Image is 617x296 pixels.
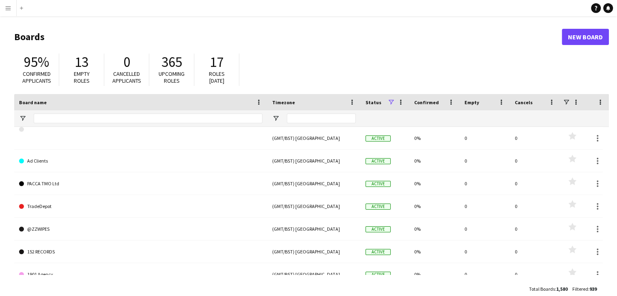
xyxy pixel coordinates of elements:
a: PACCA TMO Ltd [19,172,262,195]
span: Status [365,99,381,105]
a: 1901 Agency [19,263,262,286]
span: Confirmed [414,99,439,105]
div: 0 [510,240,560,263]
button: Open Filter Menu [272,115,279,122]
span: Filtered [572,286,588,292]
div: 0 [460,127,510,149]
div: 0% [409,263,460,285]
span: 0 [123,53,130,71]
div: (GMT/BST) [GEOGRAPHIC_DATA] [267,263,361,285]
span: 1,580 [556,286,568,292]
input: Board name Filter Input [34,114,262,123]
div: 0% [409,127,460,149]
span: Empty roles [74,70,90,84]
div: (GMT/BST) [GEOGRAPHIC_DATA] [267,172,361,195]
span: Empty [464,99,479,105]
div: 0% [409,195,460,217]
span: Active [365,204,391,210]
div: 0 [460,195,510,217]
div: 0 [510,127,560,149]
div: 0 [510,218,560,240]
span: Active [365,272,391,278]
div: 0 [460,150,510,172]
a: New Board [562,29,609,45]
button: Open Filter Menu [19,115,26,122]
div: 0 [460,263,510,285]
span: Board name [19,99,47,105]
div: 0% [409,240,460,263]
div: (GMT/BST) [GEOGRAPHIC_DATA] [267,218,361,240]
span: Confirmed applicants [22,70,51,84]
span: Cancels [515,99,533,105]
span: Active [365,249,391,255]
div: 0 [510,172,560,195]
a: Ad Clients [19,150,262,172]
a: @ZZWIPES [19,218,262,240]
span: 13 [75,53,88,71]
span: 17 [210,53,224,71]
span: 95% [24,53,49,71]
div: 0 [460,240,510,263]
span: Roles [DATE] [209,70,225,84]
div: 0% [409,150,460,172]
div: 0 [510,263,560,285]
span: Active [365,135,391,142]
div: 0% [409,218,460,240]
span: Active [365,158,391,164]
div: 0 [460,218,510,240]
a: 152 RECORDS [19,240,262,263]
a: TradeDepot [19,195,262,218]
span: Total Boards [529,286,555,292]
span: Active [365,181,391,187]
div: 0 [510,150,560,172]
span: 365 [161,53,182,71]
span: Timezone [272,99,295,105]
div: 0% [409,172,460,195]
div: 0 [460,172,510,195]
div: (GMT/BST) [GEOGRAPHIC_DATA] [267,195,361,217]
div: 0 [510,195,560,217]
div: (GMT/BST) [GEOGRAPHIC_DATA] [267,240,361,263]
h1: Boards [14,31,562,43]
div: (GMT/BST) [GEOGRAPHIC_DATA] [267,150,361,172]
span: Upcoming roles [159,70,185,84]
div: (GMT/BST) [GEOGRAPHIC_DATA] [267,127,361,149]
input: Timezone Filter Input [287,114,356,123]
span: Active [365,226,391,232]
span: 939 [589,286,597,292]
span: Cancelled applicants [112,70,141,84]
